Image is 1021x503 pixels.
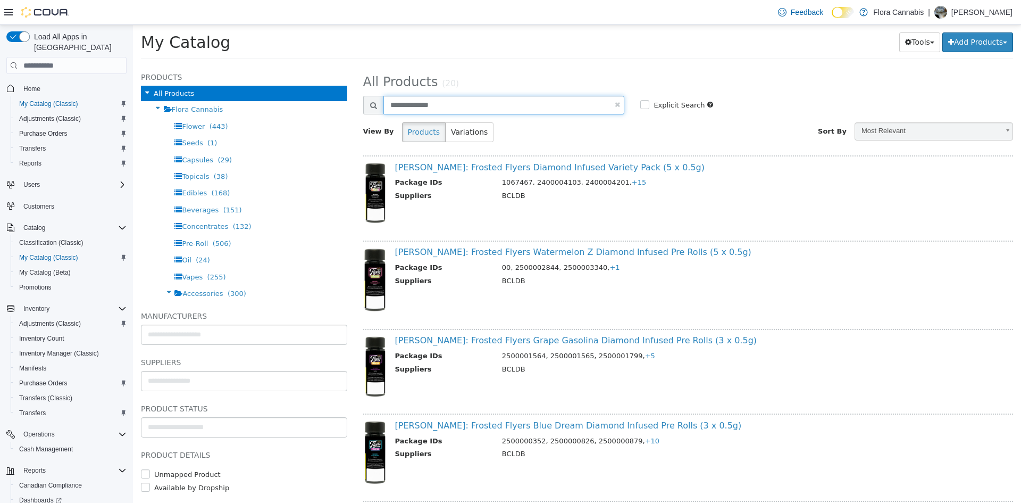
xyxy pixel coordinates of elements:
span: Cash Management [15,443,127,456]
span: Adjustments (Classic) [15,317,127,330]
label: Explicit Search [518,75,572,86]
span: Promotions [15,281,127,294]
th: Package IDs [262,411,361,424]
a: My Catalog (Beta) [15,266,75,279]
span: Seeds [49,114,70,122]
span: Inventory [19,302,127,315]
button: Inventory [19,302,54,315]
th: Suppliers [262,424,361,437]
span: Manifests [15,362,127,375]
span: Inventory Manager (Classic) [15,347,127,360]
span: (29) [85,131,99,139]
span: Classification (Classic) [15,236,127,249]
td: BCLDB [361,339,857,352]
span: Feedback [791,7,823,18]
th: Suppliers [262,166,361,179]
p: [PERSON_NAME] [951,6,1012,19]
button: Transfers [11,406,131,420]
span: Transfers [19,144,46,153]
span: Purchase Orders [19,129,68,138]
span: (300) [95,265,113,273]
a: [PERSON_NAME]: Frosted Flyers Grape Gasolina Diamond Infused Pre Rolls (3 x 0.5g) [262,310,624,320]
th: Suppliers [262,251,361,264]
button: Reports [19,464,50,477]
img: 150 [230,311,254,372]
small: (20) [309,54,326,63]
button: Variations [312,97,361,117]
button: Inventory Count [11,331,131,346]
button: Inventory [2,301,131,316]
span: Capsules [49,131,80,139]
input: Dark Mode [832,7,854,18]
span: Catalog [23,224,45,232]
span: My Catalog (Classic) [19,253,78,262]
button: Canadian Compliance [11,478,131,493]
img: 150 [230,138,254,199]
span: Purchase Orders [15,377,127,390]
span: 2500001564, 2500001565, 2500001799, [369,327,522,335]
span: (168) [78,164,97,172]
div: Erin Coulter [934,6,947,19]
a: Classification (Classic) [15,236,88,249]
th: Package IDs [262,237,361,251]
a: Promotions [15,281,56,294]
h5: Product Details [8,424,214,436]
a: Purchase Orders [15,127,72,140]
span: Inventory Count [19,334,64,343]
th: Suppliers [262,339,361,352]
span: Canadian Compliance [15,479,127,492]
span: Promotions [19,283,52,292]
span: My Catalog (Classic) [19,100,78,108]
button: Promotions [11,280,131,295]
td: BCLDB [361,166,857,179]
button: Adjustments (Classic) [11,111,131,126]
td: BCLDB [361,251,857,264]
span: Beverages [49,181,86,189]
td: BCLDB [361,424,857,437]
h5: Products [8,46,214,59]
a: Manifests [15,362,51,375]
span: Load All Apps in [GEOGRAPHIC_DATA] [30,31,127,53]
span: Adjustments (Classic) [15,112,127,125]
button: My Catalog (Beta) [11,265,131,280]
img: 150 [230,396,254,459]
span: Sort By [685,102,714,110]
button: Operations [2,427,131,442]
th: Package IDs [262,326,361,339]
button: Reports [2,463,131,478]
span: Inventory Count [15,332,127,345]
span: (38) [81,147,95,155]
a: Canadian Compliance [15,479,86,492]
span: Cash Management [19,445,73,453]
span: Adjustments (Classic) [19,319,81,328]
span: All Products [230,50,305,64]
span: My Catalog (Beta) [19,268,71,277]
span: Topicals [49,147,76,155]
span: Users [23,180,40,189]
span: Operations [23,430,55,439]
a: Inventory Manager (Classic) [15,347,103,360]
span: My Catalog [8,8,97,27]
button: Purchase Orders [11,126,131,141]
span: (1) [74,114,84,122]
a: My Catalog (Classic) [15,251,82,264]
span: Customers [19,200,127,213]
span: Classification (Classic) [19,238,83,247]
span: Adjustments (Classic) [19,114,81,123]
span: Most Relevant [722,98,866,114]
button: Manifests [11,361,131,376]
span: +15 [499,153,513,161]
span: Vapes [49,248,70,256]
a: Reports [15,157,46,170]
span: Pre-Roll [49,215,75,222]
a: Customers [19,200,58,213]
span: My Catalog (Beta) [15,266,127,279]
img: 150 [230,223,254,287]
span: Canadian Compliance [19,481,82,490]
span: (443) [77,97,95,105]
button: Reports [11,156,131,171]
a: [PERSON_NAME]: Frosted Flyers Blue Dream Diamond Infused Pre Rolls (3 x 0.5g) [262,395,609,406]
span: +1 [476,238,487,246]
p: Flora Cannabis [873,6,924,19]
